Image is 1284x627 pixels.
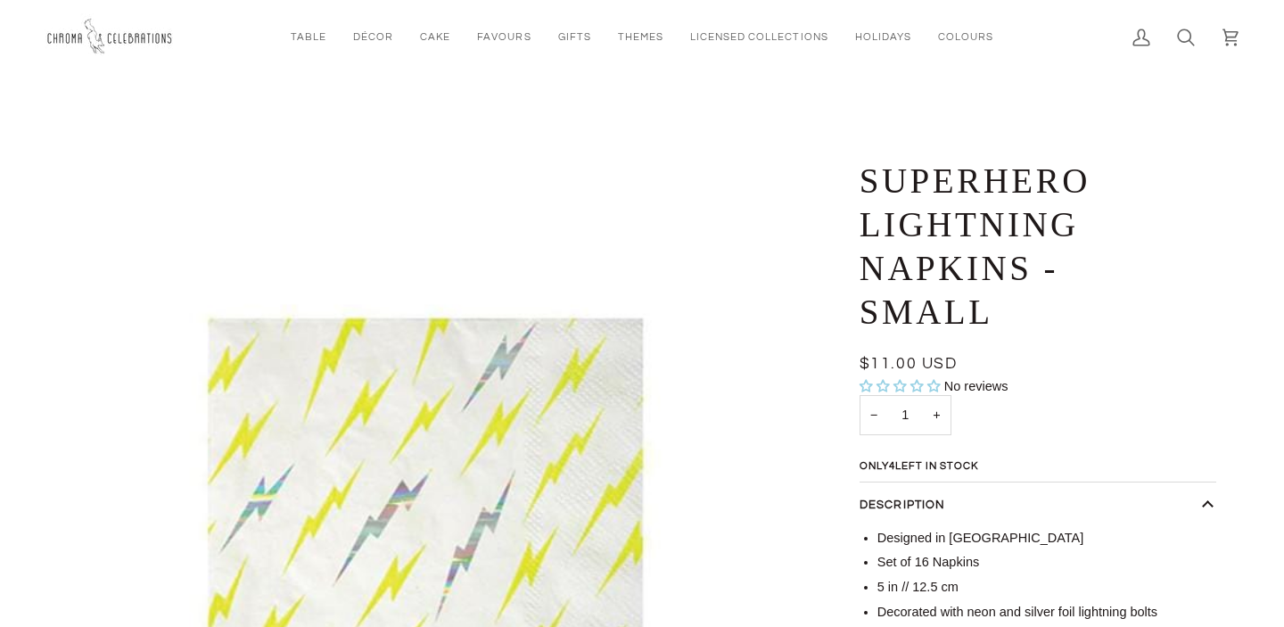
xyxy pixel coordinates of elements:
input: Quantity [860,395,951,435]
img: Chroma Celebrations [45,13,178,61]
li: 5 in // 12.5 cm [877,578,1216,598]
span: No reviews [944,379,1008,393]
span: Licensed Collections [690,29,828,45]
span: Favours [477,29,531,45]
li: Designed in [GEOGRAPHIC_DATA] [877,529,1216,549]
button: Decrease quantity [860,395,888,435]
span: Colours [938,29,993,45]
h1: Superhero Lightning Napkins - Small [860,160,1203,334]
span: Cake [420,29,450,45]
span: 4 [889,461,895,471]
span: $11.00 USD [860,356,958,372]
li: Decorated with neon and silver foil lightning bolts [877,603,1216,623]
span: Holidays [855,29,911,45]
button: Increase quantity [922,395,951,435]
span: Table [291,29,326,45]
span: Gifts [558,29,591,45]
li: Set of 16 Napkins [877,553,1216,573]
span: Themes [618,29,663,45]
span: Décor [353,29,393,45]
button: Description [860,483,1216,529]
span: Only left in stock [860,461,987,472]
